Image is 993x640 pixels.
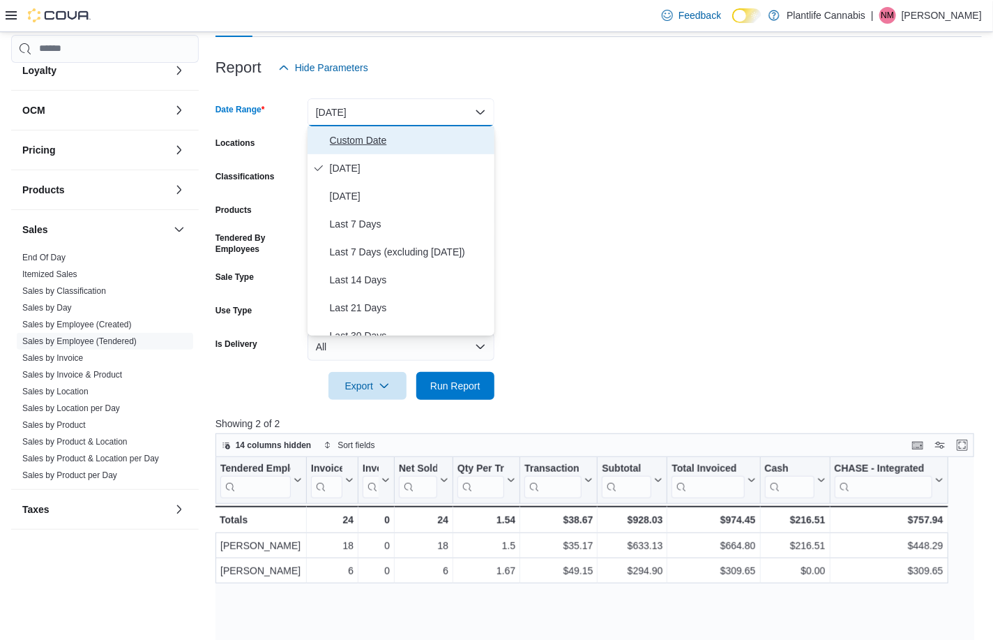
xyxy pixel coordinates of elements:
div: $448.29 [834,537,943,554]
button: Products [171,181,188,198]
div: CHASE - Integrated [834,462,932,475]
a: End Of Day [22,253,66,262]
label: Locations [215,137,255,149]
button: Invoices Sold [311,462,354,498]
div: Total Invoiced [672,462,744,498]
label: Classifications [215,171,275,182]
span: Export [337,372,398,400]
a: Sales by Location per Day [22,403,120,413]
div: 0 [363,512,390,528]
button: Hide Parameters [273,54,374,82]
div: $216.51 [764,512,825,528]
h3: Report [215,59,261,76]
div: Qty Per Transaction [457,462,504,498]
div: 0 [363,537,390,554]
div: Totals [220,512,302,528]
a: Sales by Classification [22,286,106,296]
button: Keyboard shortcuts [909,437,926,454]
button: Qty Per Transaction [457,462,515,498]
div: $309.65 [672,563,755,579]
span: Last 7 Days (excluding [DATE]) [330,244,489,260]
span: Last 21 Days [330,299,489,316]
h3: Loyalty [22,64,56,77]
button: Sort fields [318,437,380,454]
h3: OCM [22,103,45,117]
button: Tendered Employee [220,462,302,498]
p: Showing 2 of 2 [215,417,982,431]
span: Sales by Day [22,302,72,313]
div: 18 [311,537,354,554]
div: 1.54 [457,512,515,528]
a: Sales by Product [22,420,86,430]
button: Total Invoiced [672,462,755,498]
span: [DATE] [330,160,489,177]
div: [PERSON_NAME] [220,537,302,554]
label: Products [215,204,252,216]
div: Tendered Employee [220,462,291,475]
div: 1.67 [457,563,515,579]
span: Feedback [679,8,721,22]
div: CHASE - Integrated [834,462,932,498]
span: [DATE] [330,188,489,204]
div: $216.51 [764,537,825,554]
div: Transaction Average [524,462,582,475]
div: Nicole Mowat [879,7,896,24]
button: Export [328,372,407,400]
button: Taxes [171,501,188,518]
span: Sales by Product & Location [22,436,128,447]
span: Sales by Product [22,419,86,431]
span: Sales by Invoice & Product [22,369,122,380]
label: Use Type [215,305,252,316]
button: Cash [764,462,825,498]
div: 24 [311,512,354,528]
button: Run Report [416,372,494,400]
label: Date Range [215,104,265,115]
span: End Of Day [22,252,66,263]
button: CHASE - Integrated [834,462,943,498]
a: Sales by Product & Location [22,437,128,447]
label: Sale Type [215,271,254,283]
p: | [871,7,874,24]
div: Qty Per Transaction [457,462,504,475]
div: $38.67 [524,512,593,528]
div: Subtotal [602,462,651,475]
button: Taxes [22,503,168,516]
button: [DATE] [308,98,494,126]
img: Cova [28,8,91,22]
a: Sales by Employee (Tendered) [22,336,137,346]
span: Sales by Employee (Created) [22,319,132,330]
button: Display options [932,437,948,454]
div: 6 [399,563,448,579]
div: $309.65 [834,563,943,579]
h3: Pricing [22,143,55,157]
div: 18 [399,537,448,554]
button: Subtotal [602,462,662,498]
div: $0.00 [764,563,825,579]
span: Sales by Invoice [22,352,83,364]
button: Pricing [22,143,168,157]
div: Invoices Sold [311,462,342,475]
button: 14 columns hidden [216,437,317,454]
a: Sales by Employee (Created) [22,320,132,329]
span: Sales by Product & Location per Day [22,453,159,464]
a: Itemized Sales [22,269,77,279]
button: Net Sold [399,462,448,498]
a: Sales by Product & Location per Day [22,454,159,463]
span: Sales by Classification [22,285,106,297]
div: Invoices Ref [363,462,379,475]
div: 6 [311,563,354,579]
div: Transaction Average [524,462,582,498]
button: All [308,333,494,361]
a: Sales by Day [22,303,72,313]
span: Itemized Sales [22,269,77,280]
div: $35.17 [524,537,593,554]
div: $49.15 [524,563,593,579]
button: Sales [22,223,168,237]
span: Dark Mode [732,23,733,24]
button: Loyalty [171,62,188,79]
p: [PERSON_NAME] [902,7,982,24]
div: Net Sold [399,462,437,475]
a: Sales by Invoice [22,353,83,363]
span: Hide Parameters [295,61,368,75]
a: Sales by Location [22,387,89,396]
